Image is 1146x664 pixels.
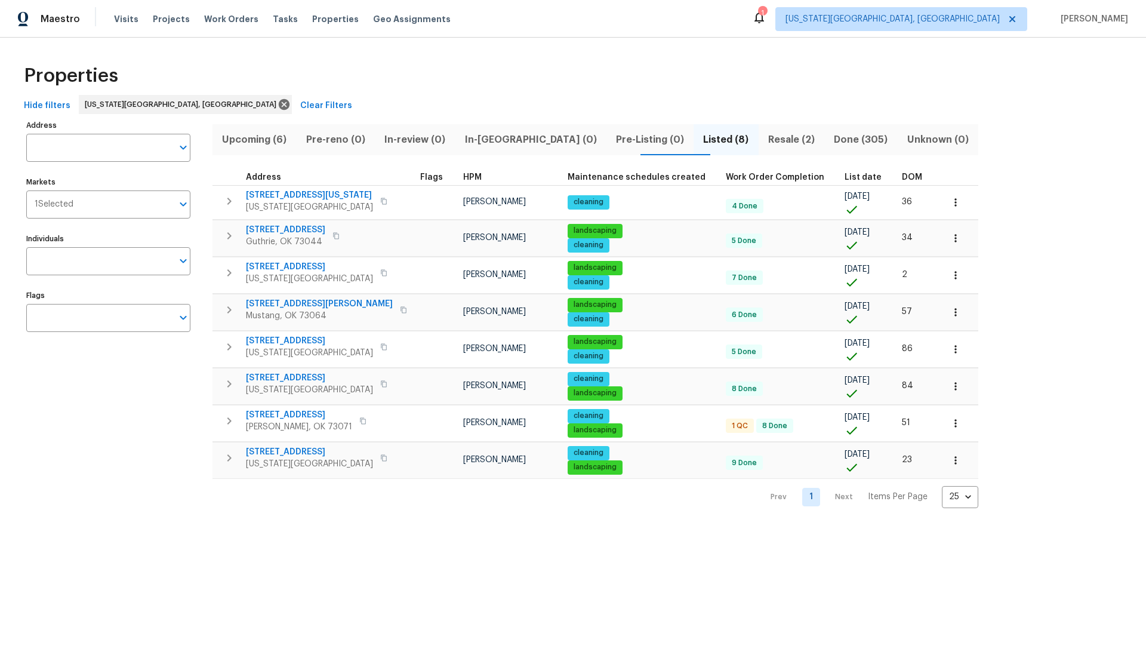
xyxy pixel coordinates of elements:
[569,462,621,472] span: landscaping
[246,224,325,236] span: [STREET_ADDRESS]
[246,421,352,433] span: [PERSON_NAME], OK 73071
[463,270,526,279] span: [PERSON_NAME]
[220,131,289,148] span: Upcoming (6)
[420,173,443,182] span: Flags
[569,425,621,435] span: landscaping
[26,235,190,242] label: Individuals
[569,351,608,361] span: cleaning
[569,226,621,236] span: landscaping
[153,13,190,25] span: Projects
[175,139,192,156] button: Open
[24,70,118,82] span: Properties
[727,421,753,431] span: 1 QC
[85,99,281,110] span: [US_STATE][GEOGRAPHIC_DATA], [GEOGRAPHIC_DATA]
[569,300,621,310] span: landscaping
[246,201,373,213] span: [US_STATE][GEOGRAPHIC_DATA]
[902,198,912,206] span: 36
[246,446,373,458] span: [STREET_ADDRESS]
[845,450,870,459] span: [DATE]
[312,13,359,25] span: Properties
[569,411,608,421] span: cleaning
[831,131,890,148] span: Done (305)
[246,273,373,285] span: [US_STATE][GEOGRAPHIC_DATA]
[845,339,870,348] span: [DATE]
[569,314,608,324] span: cleaning
[569,197,608,207] span: cleaning
[902,419,910,427] span: 51
[727,310,762,320] span: 6 Done
[246,298,393,310] span: [STREET_ADDRESS][PERSON_NAME]
[845,376,870,385] span: [DATE]
[463,456,526,464] span: [PERSON_NAME]
[785,13,1000,25] span: [US_STATE][GEOGRAPHIC_DATA], [GEOGRAPHIC_DATA]
[463,419,526,427] span: [PERSON_NAME]
[26,292,190,299] label: Flags
[373,13,451,25] span: Geo Assignments
[727,384,762,394] span: 8 Done
[175,253,192,269] button: Open
[727,458,762,468] span: 9 Done
[759,486,978,508] nav: Pagination Navigation
[569,240,608,250] span: cleaning
[246,261,373,273] span: [STREET_ADDRESS]
[758,7,766,19] div: 1
[569,374,608,384] span: cleaning
[726,173,824,182] span: Work Order Completion
[295,95,357,117] button: Clear Filters
[26,122,190,129] label: Address
[701,131,751,148] span: Listed (8)
[246,335,373,347] span: [STREET_ADDRESS]
[845,173,882,182] span: List date
[35,199,73,210] span: 1 Selected
[845,302,870,311] span: [DATE]
[246,458,373,470] span: [US_STATE][GEOGRAPHIC_DATA]
[902,382,913,390] span: 84
[1056,13,1128,25] span: [PERSON_NAME]
[463,382,526,390] span: [PERSON_NAME]
[463,198,526,206] span: [PERSON_NAME]
[246,372,373,384] span: [STREET_ADDRESS]
[569,337,621,347] span: landscaping
[727,201,762,211] span: 4 Done
[902,270,907,279] span: 2
[845,413,870,422] span: [DATE]
[727,347,761,357] span: 5 Done
[902,308,912,316] span: 57
[902,345,913,353] span: 86
[727,236,761,246] span: 5 Done
[204,13,258,25] span: Work Orders
[19,95,75,117] button: Hide filters
[727,273,762,283] span: 7 Done
[246,347,373,359] span: [US_STATE][GEOGRAPHIC_DATA]
[463,308,526,316] span: [PERSON_NAME]
[868,491,928,503] p: Items Per Page
[300,99,352,113] span: Clear Filters
[246,310,393,322] span: Mustang, OK 73064
[175,196,192,213] button: Open
[41,13,80,25] span: Maestro
[463,233,526,242] span: [PERSON_NAME]
[382,131,448,148] span: In-review (0)
[246,173,281,182] span: Address
[273,15,298,23] span: Tasks
[24,99,70,113] span: Hide filters
[246,409,352,421] span: [STREET_ADDRESS]
[902,456,912,464] span: 23
[766,131,817,148] span: Resale (2)
[303,131,367,148] span: Pre-reno (0)
[114,13,138,25] span: Visits
[26,179,190,186] label: Markets
[614,131,686,148] span: Pre-Listing (0)
[845,265,870,273] span: [DATE]
[246,236,325,248] span: Guthrie, OK 73044
[569,388,621,398] span: landscaping
[246,189,373,201] span: [STREET_ADDRESS][US_STATE]
[845,192,870,201] span: [DATE]
[175,309,192,326] button: Open
[79,95,292,114] div: [US_STATE][GEOGRAPHIC_DATA], [GEOGRAPHIC_DATA]
[568,173,706,182] span: Maintenance schedules created
[902,173,922,182] span: DOM
[463,173,482,182] span: HPM
[246,384,373,396] span: [US_STATE][GEOGRAPHIC_DATA]
[902,233,913,242] span: 34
